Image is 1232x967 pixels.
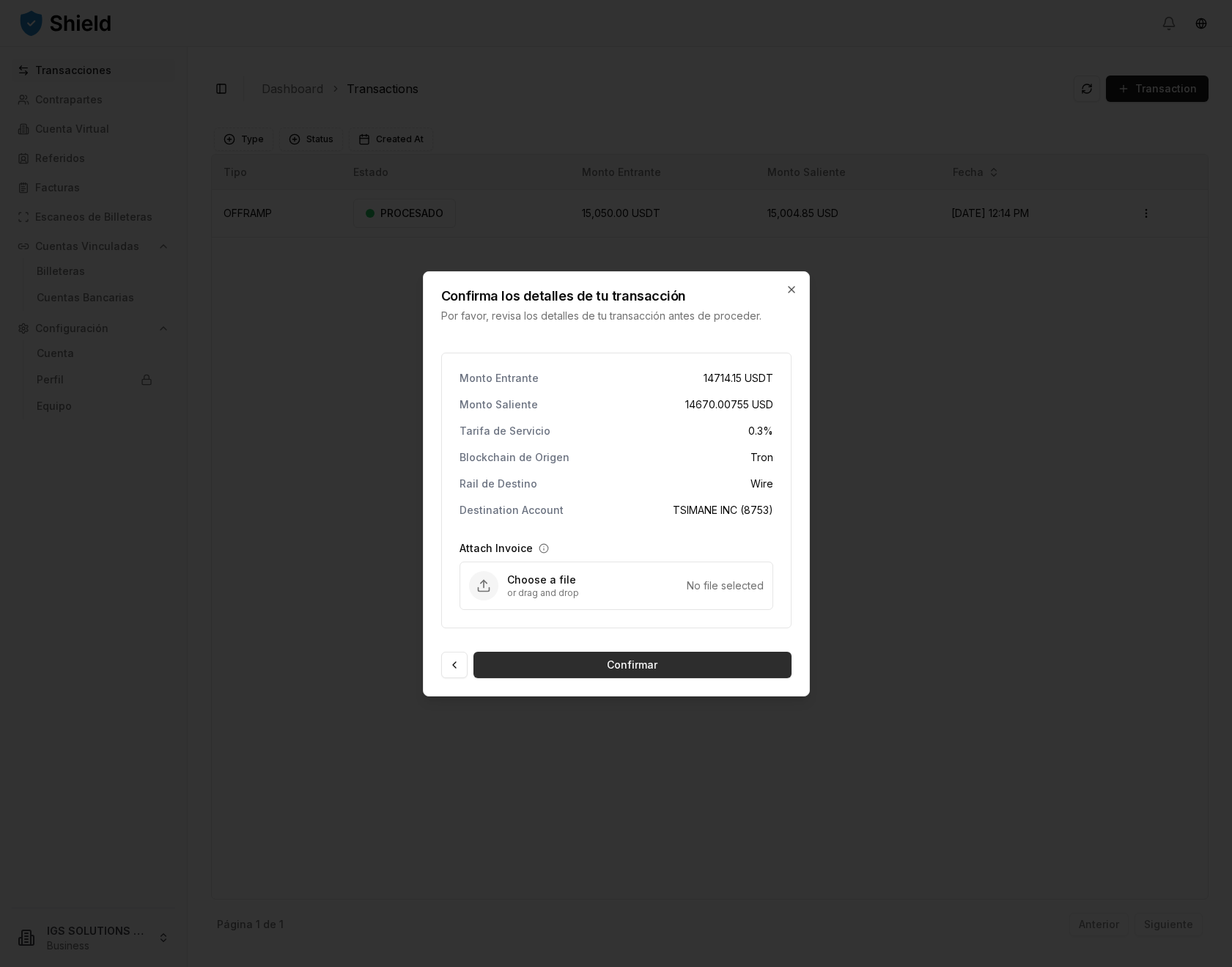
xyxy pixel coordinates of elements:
[460,541,533,556] label: Attach Invoice
[460,373,539,383] p: Monto Entrante
[704,371,773,386] span: 14714.15 USDT
[507,587,687,599] p: or drag and drop
[460,452,569,463] p: Blockchain de Origen
[460,562,773,610] div: Upload Attach Invoice
[507,573,687,587] p: Choose a file
[460,479,537,489] p: Rail de Destino
[673,503,773,518] span: TSIMANE INC (8753)
[750,450,773,465] span: Tron
[441,290,762,303] h2: Confirma los detalles de tu transacción
[460,400,538,410] p: Monto Saliente
[460,505,564,515] p: Destination Account
[460,426,550,436] p: Tarifa de Servicio
[441,309,762,323] p: Por favor, revisa los detalles de tu transacción antes de proceder.
[748,424,773,438] span: 0.3 %
[473,652,792,678] button: Confirmar
[750,477,773,491] span: Wire
[687,578,764,593] div: No file selected
[685,397,773,412] span: 14670.00755 USD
